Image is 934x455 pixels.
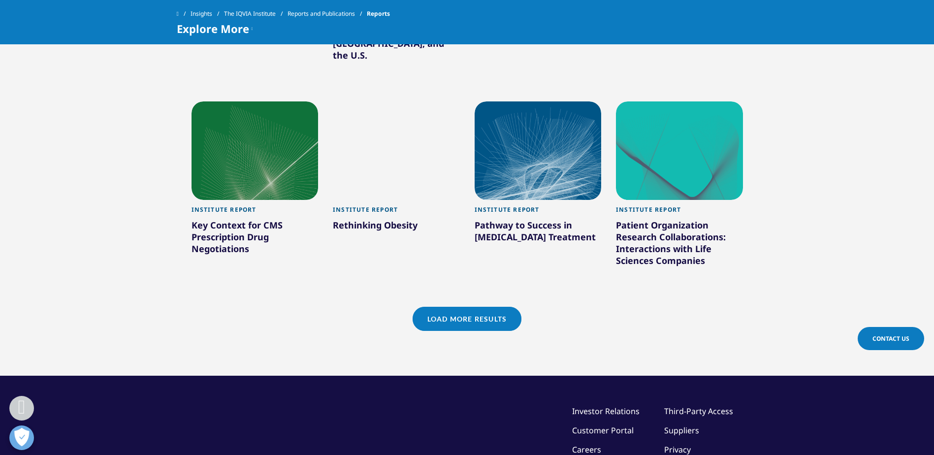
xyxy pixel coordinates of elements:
[858,327,924,350] a: Contact Us
[616,200,743,292] a: Institute Report Patient Organization Research Collaborations: Interactions with Life Sciences Co...
[333,219,460,235] div: Rethinking Obesity
[664,406,733,417] a: Third-Party Access
[192,206,319,219] div: Institute Report
[616,206,743,219] div: Institute Report
[224,5,288,23] a: The IQVIA Institute
[572,444,601,455] a: Careers
[475,206,602,219] div: Institute Report
[9,425,34,450] button: 優先設定センターを開く
[664,444,691,455] a: Privacy
[191,5,224,23] a: Insights
[664,425,699,436] a: Suppliers
[192,219,319,259] div: Key Context for CMS Prescription Drug Negotiations
[367,5,390,23] span: Reports
[475,200,602,268] a: Institute Report Pathway to Success in [MEDICAL_DATA] Treatment
[288,5,367,23] a: Reports and Publications
[177,23,249,34] span: Explore More
[616,219,743,270] div: Patient Organization Research Collaborations: Interactions with Life Sciences Companies
[413,307,521,331] a: Load More Results
[192,200,319,280] a: Institute Report Key Context for CMS Prescription Drug Negotiations
[872,334,909,343] span: Contact Us
[475,219,602,247] div: Pathway to Success in [MEDICAL_DATA] Treatment
[333,200,460,257] a: Institute Report Rethinking Obesity
[333,206,460,219] div: Institute Report
[572,406,640,417] a: Investor Relations
[572,425,634,436] a: Customer Portal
